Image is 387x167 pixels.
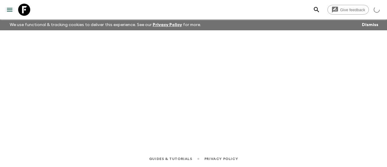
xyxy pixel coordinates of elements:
button: search adventures [311,4,323,16]
button: Dismiss [360,21,380,29]
a: Guides & Tutorials [149,155,192,162]
button: menu [4,4,16,16]
p: We use functional & tracking cookies to deliver this experience. See our for more. [7,19,203,30]
span: Give feedback [337,8,369,12]
a: Give feedback [327,5,369,15]
a: Privacy Policy [204,155,238,162]
a: Privacy Policy [153,23,182,27]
